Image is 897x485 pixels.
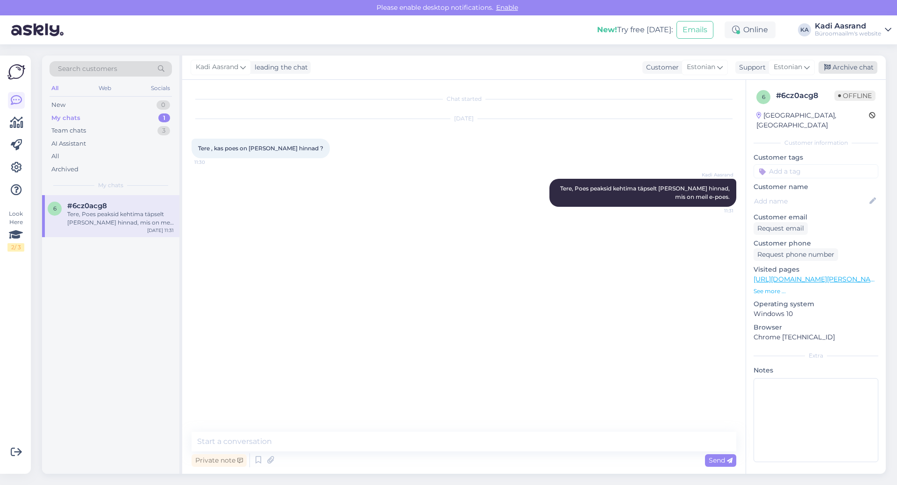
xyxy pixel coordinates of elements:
span: Send [709,456,733,464]
div: Kadi Aasrand [815,22,881,30]
div: 1 [158,113,170,123]
div: KA [798,23,811,36]
span: 11:31 [698,207,733,214]
div: Private note [192,454,247,467]
div: New [51,100,65,110]
span: Tere, Poes peaksid kehtima täpselt [PERSON_NAME] hinnad, mis on meil e-poes. [560,185,731,200]
div: Büroomaailm's website [815,30,881,37]
div: My chats [51,113,80,123]
div: Archive chat [819,61,877,74]
p: Customer phone [754,239,878,248]
span: #6cz0acg8 [67,202,107,210]
div: Request email [754,222,808,235]
p: Customer email [754,212,878,222]
span: Kadi Aasrand [196,62,238,72]
a: Kadi AasrandBüroomaailm's website [815,22,891,37]
p: Operating system [754,299,878,309]
span: Estonian [687,62,715,72]
div: 3 [157,126,170,135]
div: Look Here [7,210,24,252]
a: [URL][DOMAIN_NAME][PERSON_NAME] [754,275,883,283]
div: Chat started [192,95,736,103]
div: Support [735,63,766,72]
p: Chrome [TECHNICAL_ID] [754,332,878,342]
span: 6 [762,93,765,100]
div: Request phone number [754,248,838,261]
input: Add a tag [754,164,878,178]
div: AI Assistant [51,139,86,148]
span: Search customers [58,64,117,74]
div: 0 [157,100,170,110]
div: Customer information [754,139,878,147]
span: 6 [53,205,57,212]
b: New! [597,25,617,34]
p: See more ... [754,287,878,295]
span: 11:30 [194,159,229,166]
div: Web [97,82,113,94]
div: Archived [51,165,78,174]
input: Add name [754,196,868,206]
img: Askly Logo [7,63,25,81]
div: # 6cz0acg8 [776,90,834,101]
div: All [50,82,60,94]
div: Try free [DATE]: [597,24,673,35]
div: Socials [149,82,172,94]
button: Emails [676,21,713,39]
span: Estonian [774,62,802,72]
p: Notes [754,366,878,375]
div: [DATE] 11:31 [147,227,174,234]
div: All [51,152,59,161]
span: Tere , kas poes on [PERSON_NAME] hinnad ? [198,145,323,152]
span: Kadi Aasrand [698,171,733,178]
p: Browser [754,323,878,332]
p: Visited pages [754,265,878,274]
div: [GEOGRAPHIC_DATA], [GEOGRAPHIC_DATA] [756,111,869,130]
div: leading the chat [251,63,308,72]
span: Enable [493,3,521,12]
p: Customer name [754,182,878,192]
div: Customer [642,63,679,72]
div: Team chats [51,126,86,135]
span: My chats [98,181,123,190]
div: Tere, Poes peaksid kehtima täpselt [PERSON_NAME] hinnad, mis on meil e-poes. [67,210,174,227]
span: Offline [834,91,876,101]
div: Online [725,21,776,38]
div: Extra [754,351,878,360]
div: 2 / 3 [7,243,24,252]
div: [DATE] [192,114,736,123]
p: Windows 10 [754,309,878,319]
p: Customer tags [754,153,878,162]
